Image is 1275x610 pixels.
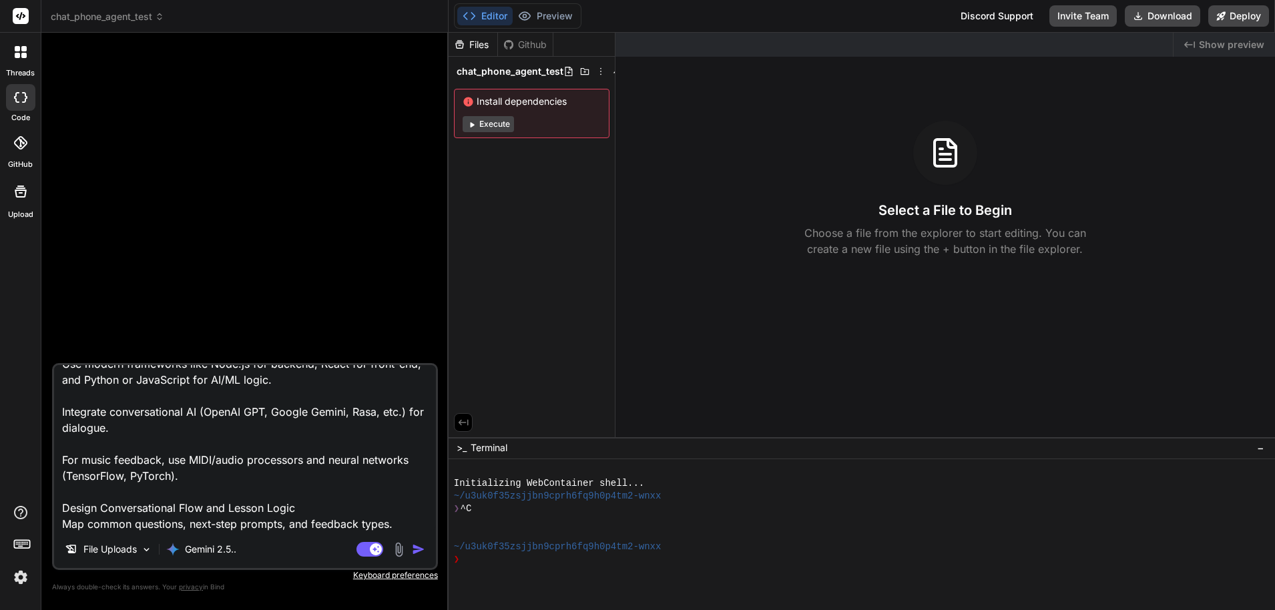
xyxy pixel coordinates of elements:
p: Gemini 2.5.. [185,543,236,556]
label: GitHub [8,159,33,170]
span: chat_phone_agent_test [457,65,563,78]
span: privacy [179,583,203,591]
div: Files [449,38,497,51]
span: chat_phone_agent_test [51,10,164,23]
img: attachment [391,542,407,557]
label: threads [6,67,35,79]
textarea: Use modern frameworks like Node.js for backend, React for front-end, and Python or JavaScript for... [54,365,436,531]
button: Download [1125,5,1200,27]
label: Upload [8,209,33,220]
button: Preview [513,7,578,25]
img: settings [9,566,32,589]
button: Invite Team [1049,5,1117,27]
span: Initializing WebContainer shell... [454,477,644,490]
span: Install dependencies [463,95,601,108]
label: code [11,112,30,123]
button: Editor [457,7,513,25]
span: Terminal [471,441,507,454]
h3: Select a File to Begin [878,201,1012,220]
div: Github [498,38,553,51]
button: Deploy [1208,5,1269,27]
button: − [1254,437,1267,459]
span: ~/u3uk0f35zsjjbn9cprh6fq9h0p4tm2-wnxx [454,490,662,503]
span: ^C [461,503,472,515]
span: ❯ [454,553,461,566]
span: ~/u3uk0f35zsjjbn9cprh6fq9h0p4tm2-wnxx [454,541,662,553]
button: Execute [463,116,514,132]
p: Keyboard preferences [52,570,438,581]
p: Choose a file from the explorer to start editing. You can create a new file using the + button in... [796,225,1095,257]
img: Gemini 2.5 Pro [166,543,180,556]
span: >_ [457,441,467,454]
p: File Uploads [83,543,137,556]
span: Show preview [1199,38,1264,51]
img: icon [412,543,425,556]
span: ❯ [454,503,461,515]
span: − [1257,441,1264,454]
img: Pick Models [141,544,152,555]
p: Always double-check its answers. Your in Bind [52,581,438,593]
div: Discord Support [953,5,1041,27]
